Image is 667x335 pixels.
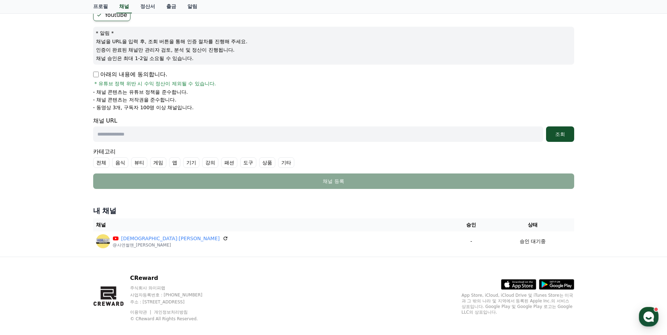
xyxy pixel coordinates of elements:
[183,157,199,168] label: 기기
[96,55,571,62] p: 채널 승인은 최대 1-2일 소요될 수 있습니다.
[549,131,571,138] div: 조회
[91,223,135,240] a: 설정
[240,157,256,168] label: 도구
[93,173,574,189] button: 채널 등록
[546,126,574,142] button: 조회
[93,206,574,216] h4: 내 채널
[2,223,46,240] a: 홈
[154,310,188,315] a: 개인정보처리방침
[150,157,166,168] label: 게임
[131,157,147,168] label: 뷰티
[93,218,451,231] th: 채널
[22,233,26,239] span: 홈
[93,96,177,103] p: - 채널 콘텐츠는 저작권을 준수합니다.
[130,292,216,298] p: 사업자등록번호 : [PHONE_NUMBER]
[93,9,130,21] label: Youtube
[221,157,237,168] label: 패션
[93,157,109,168] label: 전체
[96,234,110,248] img: 사연썰:김까치Tv
[107,178,560,185] div: 채널 등록
[93,117,574,142] div: 채널 URL
[130,274,216,282] p: CReward
[95,80,216,87] span: * 유튜브 정책 위반 시 수익 정산이 제외될 수 있습니다.
[169,157,180,168] label: 앱
[64,234,73,239] span: 대화
[93,88,188,96] p: - 채널 콘텐츠는 유튜브 정책을 준수합니다.
[46,223,91,240] a: 대화
[130,285,216,291] p: 주식회사 와이피랩
[93,147,574,168] div: 카테고리
[130,299,216,305] p: 주소 : [STREET_ADDRESS]
[96,38,571,45] p: 채널을 URL을 입력 후, 조회 버튼을 통해 인증 절차를 진행해 주세요.
[96,46,571,53] p: 인증이 완료된 채널만 관리자 검토, 분석 및 정산이 진행됩니다.
[259,157,275,168] label: 상품
[278,157,294,168] label: 기타
[93,70,167,79] p: 아래의 내용에 동의합니다.
[113,242,228,248] p: @사연썰맨_[PERSON_NAME]
[93,104,194,111] p: - 동영상 3개, 구독자 100명 이상 채널입니다.
[202,157,218,168] label: 강의
[462,293,574,315] p: App Store, iCloud, iCloud Drive 및 iTunes Store는 미국과 그 밖의 나라 및 지역에서 등록된 Apple Inc.의 서비스 상표입니다. Goo...
[121,235,220,242] a: [DEMOGRAPHIC_DATA]:[PERSON_NAME]
[112,157,128,168] label: 음식
[492,218,574,231] th: 상태
[520,238,546,245] p: 승인 대기중
[130,310,152,315] a: 이용약관
[454,238,488,245] p: -
[109,233,117,239] span: 설정
[451,218,491,231] th: 승인
[130,316,216,322] p: © CReward All Rights Reserved.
